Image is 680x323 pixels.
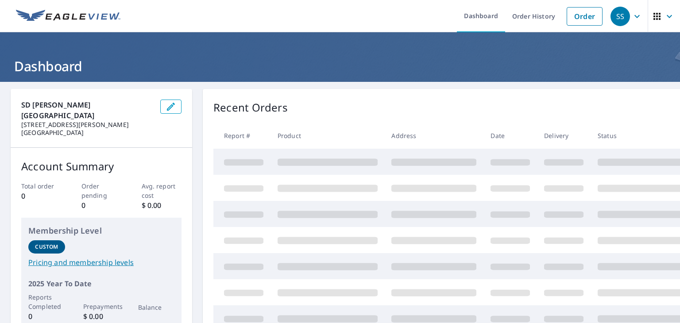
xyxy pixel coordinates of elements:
p: [GEOGRAPHIC_DATA] [21,129,153,137]
p: Recent Orders [213,100,288,115]
p: 2025 Year To Date [28,278,174,289]
p: 0 [81,200,122,211]
th: Delivery [537,123,591,149]
p: $ 0.00 [142,200,182,211]
p: SD [PERSON_NAME][GEOGRAPHIC_DATA] [21,100,153,121]
th: Date [483,123,537,149]
th: Report # [213,123,270,149]
p: Reports Completed [28,292,65,311]
p: Total order [21,181,62,191]
p: Order pending [81,181,122,200]
div: SS [610,7,630,26]
th: Product [270,123,385,149]
a: Pricing and membership levels [28,257,174,268]
p: Custom [35,243,58,251]
p: Membership Level [28,225,174,237]
p: $ 0.00 [83,311,120,322]
p: Account Summary [21,158,182,174]
p: Avg. report cost [142,181,182,200]
p: Prepayments [83,302,120,311]
h1: Dashboard [11,57,669,75]
th: Address [384,123,483,149]
p: Balance [138,303,175,312]
p: 0 [28,311,65,322]
p: 0 [21,191,62,201]
a: Order [567,7,603,26]
img: EV Logo [16,10,120,23]
p: [STREET_ADDRESS][PERSON_NAME] [21,121,153,129]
